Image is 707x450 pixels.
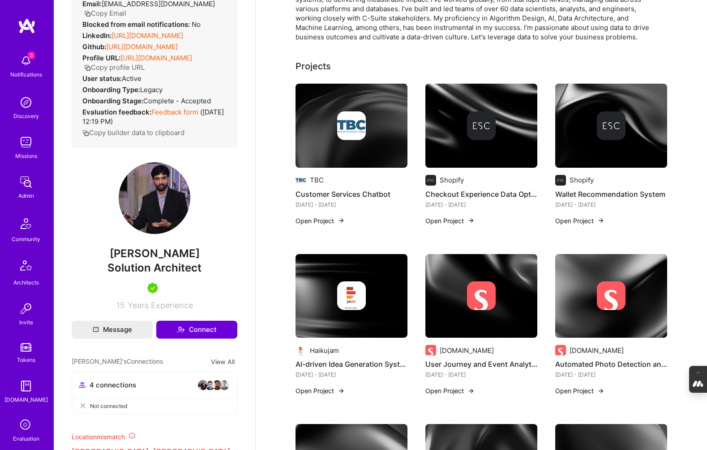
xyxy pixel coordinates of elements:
[143,97,211,105] span: Complete - Accepted
[555,345,566,356] img: Company logo
[151,108,198,116] a: Feedback form
[425,216,475,225] button: Open Project
[425,345,436,356] img: Company logo
[296,254,407,338] img: cover
[555,175,566,186] img: Company logo
[467,387,475,395] img: arrow-right
[82,20,192,29] strong: Blocked from email notifications:
[555,84,667,168] img: cover
[597,217,604,224] img: arrow-right
[106,42,178,51] a: [URL][DOMAIN_NAME]
[555,254,667,338] img: cover
[597,387,604,395] img: arrow-right
[147,283,158,293] img: A.Teamer in Residence
[555,216,604,225] button: Open Project
[15,151,37,161] div: Missions
[13,278,39,287] div: Architects
[597,111,626,140] img: Company logo
[72,372,237,414] button: 4 connectionsavataravataravataravatarNot connected
[84,64,91,71] i: icon Copy
[425,386,475,395] button: Open Project
[337,111,366,140] img: Company logo
[296,175,306,186] img: Company logo
[212,380,223,391] img: avatar
[82,130,89,136] i: icon Copy
[17,52,35,70] img: bell
[15,213,37,234] img: Community
[18,18,36,34] img: logo
[296,200,407,209] div: [DATE] - [DATE]
[296,59,331,73] div: Projects
[82,128,184,137] button: Copy builder data to clipboard
[597,281,626,310] img: Company logo
[120,54,192,62] a: [URL][DOMAIN_NAME]
[84,10,91,17] i: icon Copy
[111,31,183,40] a: [URL][DOMAIN_NAME]
[425,200,537,209] div: [DATE] - [DATE]
[425,175,436,186] img: Company logo
[140,85,163,94] span: legacy
[90,401,127,411] span: Not connected
[82,108,151,116] strong: Evaluation feedback:
[219,380,230,391] img: avatar
[18,191,34,200] div: Admin
[440,175,464,185] div: Shopify
[296,345,306,356] img: Company logo
[310,346,339,355] div: Haikujam
[555,200,667,209] div: [DATE] - [DATE]
[467,111,496,140] img: Company logo
[467,217,475,224] img: arrow-right
[425,254,537,338] img: cover
[555,386,604,395] button: Open Project
[28,52,35,59] span: 3
[21,343,31,352] img: tokens
[82,20,201,29] div: No
[156,321,237,339] button: Connect
[84,63,145,72] button: Copy profile URL
[13,434,39,443] div: Evaluation
[107,261,201,274] span: Solution Architect
[119,162,190,234] img: User Avatar
[197,380,208,391] img: avatar
[570,175,594,185] div: Shopify
[15,256,37,278] img: Architects
[296,216,345,225] button: Open Project
[310,175,324,185] div: TBC
[82,54,120,62] strong: Profile URL:
[296,84,407,168] img: cover
[296,370,407,379] div: [DATE] - [DATE]
[296,358,407,370] h4: AI-driven Idea Generation System
[79,402,86,409] i: icon CloseGray
[555,370,667,379] div: [DATE] - [DATE]
[337,281,366,310] img: Company logo
[296,188,407,200] h4: Customer Services Chatbot
[72,247,237,260] span: [PERSON_NAME]
[425,84,537,168] img: cover
[10,70,42,79] div: Notifications
[555,188,667,200] h4: Wallet Recommendation System
[17,93,35,111] img: discovery
[555,358,667,370] h4: Automated Photo Detection and Annotation System
[17,417,34,434] i: icon SelectionTeam
[338,217,345,224] img: arrow-right
[72,357,163,367] span: [PERSON_NAME]'s Connections
[4,395,48,404] div: [DOMAIN_NAME]
[84,8,126,18] button: Copy Email
[90,380,136,390] span: 4 connections
[82,97,143,105] strong: Onboarding Stage:
[12,234,40,244] div: Community
[19,318,33,327] div: Invite
[425,188,537,200] h4: Checkout Experience Data Optimization
[440,346,494,355] div: [DOMAIN_NAME]
[93,327,99,333] i: icon Mail
[296,386,345,395] button: Open Project
[17,300,35,318] img: Invite
[17,355,35,365] div: Tokens
[177,326,185,334] i: icon Connect
[338,387,345,395] img: arrow-right
[13,111,39,121] div: Discovery
[17,173,35,191] img: admin teamwork
[82,42,106,51] strong: Github:
[116,301,125,310] span: 15
[72,321,153,339] button: Message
